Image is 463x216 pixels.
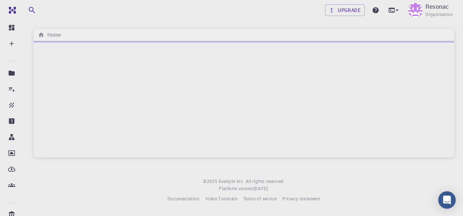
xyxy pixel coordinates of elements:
img: logo [6,7,16,14]
a: Exabyte Inc. [219,178,244,185]
div: Open Intercom Messenger [438,191,456,209]
span: Exabyte Inc. [219,178,244,184]
a: Video Tutorials [205,195,237,203]
nav: breadcrumb [36,31,62,39]
span: Documentation [167,196,199,201]
span: Organisation [426,11,453,18]
button: Upgrade [325,4,365,16]
span: Privacy statement [282,196,320,201]
a: Privacy statement [282,195,320,203]
span: Video Tutorials [205,196,237,201]
span: All rights reserved. [246,178,285,185]
h6: Home [44,31,61,39]
a: [DATE]. [254,185,269,192]
span: Terms of service [243,196,277,201]
span: [DATE] . [254,185,269,191]
span: © 2025 [203,178,218,185]
span: Platform version [219,185,253,192]
a: Terms of service [243,195,277,203]
p: Resonac [426,2,449,11]
img: Resonac [408,3,423,17]
a: Documentation [167,195,199,203]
